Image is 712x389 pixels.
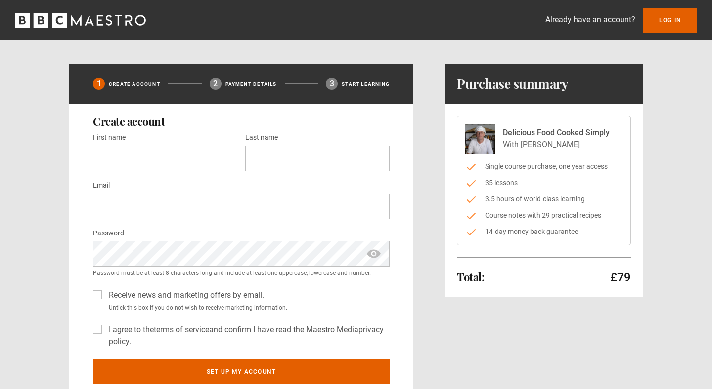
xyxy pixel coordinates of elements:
[15,13,146,28] svg: BBC Maestro
[109,80,160,88] p: Create Account
[93,359,390,384] button: Set up my account
[503,127,610,139] p: Delicious Food Cooked Simply
[342,80,390,88] p: Start learning
[545,14,635,26] p: Already have an account?
[457,76,568,92] h1: Purchase summary
[465,178,623,188] li: 35 lessons
[366,241,382,267] span: show password
[93,78,105,90] div: 1
[225,80,277,88] p: Payment details
[105,289,265,301] label: Receive news and marketing offers by email.
[610,270,631,285] p: £79
[210,78,222,90] div: 2
[93,269,390,277] small: Password must be at least 8 characters long and include at least one uppercase, lowercase and num...
[465,227,623,237] li: 14-day money back guarantee
[465,194,623,204] li: 3.5 hours of world-class learning
[465,161,623,172] li: Single course purchase, one year access
[105,324,390,348] label: I agree to the and confirm I have read the Maestro Media .
[105,303,390,312] small: Untick this box if you do not wish to receive marketing information.
[326,78,338,90] div: 3
[503,139,610,151] p: With [PERSON_NAME]
[93,132,126,144] label: First name
[93,180,110,192] label: Email
[93,228,124,239] label: Password
[93,116,390,127] h2: Create account
[465,210,623,221] li: Course notes with 29 practical recipes
[457,271,484,283] h2: Total:
[643,8,697,33] a: Log In
[245,132,278,144] label: Last name
[154,325,209,334] a: terms of service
